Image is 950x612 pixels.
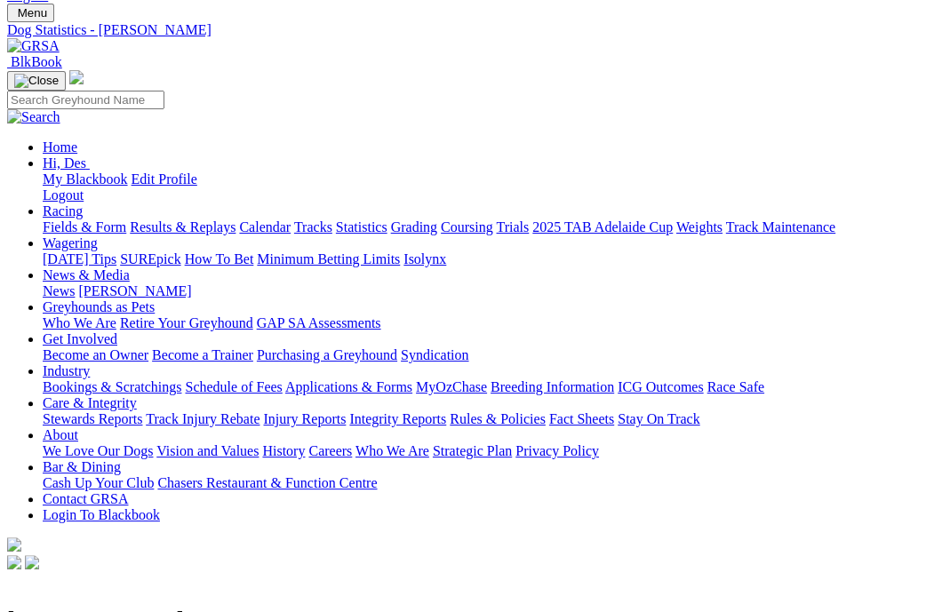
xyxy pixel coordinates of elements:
[120,251,180,266] a: SUREpick
[152,347,253,362] a: Become a Trainer
[43,411,142,426] a: Stewards Reports
[11,54,62,69] span: BlkBook
[285,379,412,394] a: Applications & Forms
[43,443,943,459] div: About
[43,475,943,491] div: Bar & Dining
[294,219,332,234] a: Tracks
[43,251,116,266] a: [DATE] Tips
[416,379,487,394] a: MyOzChase
[239,219,291,234] a: Calendar
[43,235,98,250] a: Wagering
[43,283,943,299] div: News & Media
[43,411,943,427] div: Care & Integrity
[676,219,722,234] a: Weights
[43,347,943,363] div: Get Involved
[185,251,254,266] a: How To Bet
[401,347,468,362] a: Syndication
[441,219,493,234] a: Coursing
[7,91,164,109] input: Search
[43,203,83,219] a: Racing
[43,427,78,442] a: About
[391,219,437,234] a: Grading
[257,251,400,266] a: Minimum Betting Limits
[43,443,153,458] a: We Love Our Dogs
[7,71,66,91] button: Toggle navigation
[43,459,121,474] a: Bar & Dining
[43,363,90,378] a: Industry
[618,379,703,394] a: ICG Outcomes
[130,219,236,234] a: Results & Replays
[263,411,346,426] a: Injury Reports
[78,283,191,298] a: [PERSON_NAME]
[7,38,60,54] img: GRSA
[7,555,21,569] img: facebook.svg
[491,379,614,394] a: Breeding Information
[262,443,305,458] a: History
[132,171,197,187] a: Edit Profile
[726,219,835,234] a: Track Maintenance
[7,54,62,69] a: BlkBook
[146,411,259,426] a: Track Injury Rebate
[185,379,282,394] a: Schedule of Fees
[496,219,529,234] a: Trials
[7,109,60,125] img: Search
[69,70,84,84] img: logo-grsa-white.png
[450,411,546,426] a: Rules & Policies
[43,315,116,330] a: Who We Are
[43,331,117,346] a: Get Involved
[43,379,943,395] div: Industry
[43,251,943,267] div: Wagering
[14,74,59,88] img: Close
[515,443,599,458] a: Privacy Policy
[618,411,699,426] a: Stay On Track
[43,475,154,490] a: Cash Up Your Club
[43,219,126,234] a: Fields & Form
[707,379,763,394] a: Race Safe
[43,219,943,235] div: Racing
[43,171,128,187] a: My Blackbook
[403,251,446,266] a: Isolynx
[120,315,253,330] a: Retire Your Greyhound
[43,315,943,331] div: Greyhounds as Pets
[349,411,446,426] a: Integrity Reports
[156,443,259,458] a: Vision and Values
[7,537,21,552] img: logo-grsa-white.png
[43,299,155,314] a: Greyhounds as Pets
[43,507,160,522] a: Login To Blackbook
[157,475,377,490] a: Chasers Restaurant & Function Centre
[257,315,381,330] a: GAP SA Assessments
[25,555,39,569] img: twitter.svg
[18,6,47,20] span: Menu
[43,491,128,506] a: Contact GRSA
[308,443,352,458] a: Careers
[43,347,148,362] a: Become an Owner
[257,347,397,362] a: Purchasing a Greyhound
[43,187,84,203] a: Logout
[43,155,86,171] span: Hi, Des
[532,219,673,234] a: 2025 TAB Adelaide Cup
[355,443,429,458] a: Who We Are
[336,219,387,234] a: Statistics
[43,267,130,282] a: News & Media
[43,395,137,410] a: Care & Integrity
[433,443,512,458] a: Strategic Plan
[43,155,90,171] a: Hi, Des
[43,379,181,394] a: Bookings & Scratchings
[7,22,943,38] a: Dog Statistics - [PERSON_NAME]
[7,4,54,22] button: Toggle navigation
[43,139,77,155] a: Home
[549,411,614,426] a: Fact Sheets
[43,283,75,298] a: News
[43,171,943,203] div: Hi, Des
